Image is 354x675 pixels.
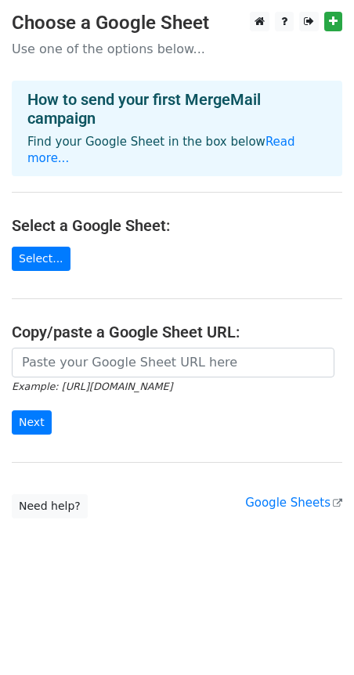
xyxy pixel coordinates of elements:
input: Next [12,410,52,435]
a: Google Sheets [245,496,342,510]
a: Read more... [27,135,295,165]
small: Example: [URL][DOMAIN_NAME] [12,381,172,392]
a: Need help? [12,494,88,518]
a: Select... [12,247,70,271]
p: Use one of the options below... [12,41,342,57]
h3: Choose a Google Sheet [12,12,342,34]
h4: Select a Google Sheet: [12,216,342,235]
input: Paste your Google Sheet URL here [12,348,334,377]
h4: How to send your first MergeMail campaign [27,90,327,128]
h4: Copy/paste a Google Sheet URL: [12,323,342,341]
p: Find your Google Sheet in the box below [27,134,327,167]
